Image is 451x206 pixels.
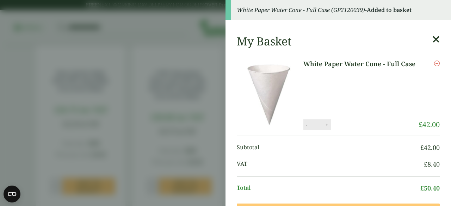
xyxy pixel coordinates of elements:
strong: Added to basket [367,6,412,14]
button: - [304,122,309,128]
bdi: 8.40 [424,160,440,168]
button: Open CMP widget [4,186,20,202]
span: Total [237,183,420,193]
h2: My Basket [237,35,291,48]
span: £ [424,160,427,168]
a: White Paper Water Cone - Full Case [303,59,417,69]
em: White Paper Water Cone - Full Case (GP2120039) [237,6,365,14]
bdi: 50.40 [420,184,440,192]
button: + [323,122,330,128]
span: £ [419,120,422,129]
a: Remove this item [434,59,440,68]
bdi: 42.00 [420,143,440,152]
span: £ [420,143,424,152]
bdi: 42.00 [419,120,440,129]
span: £ [420,184,424,192]
span: VAT [237,160,424,169]
span: Subtotal [237,143,420,152]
